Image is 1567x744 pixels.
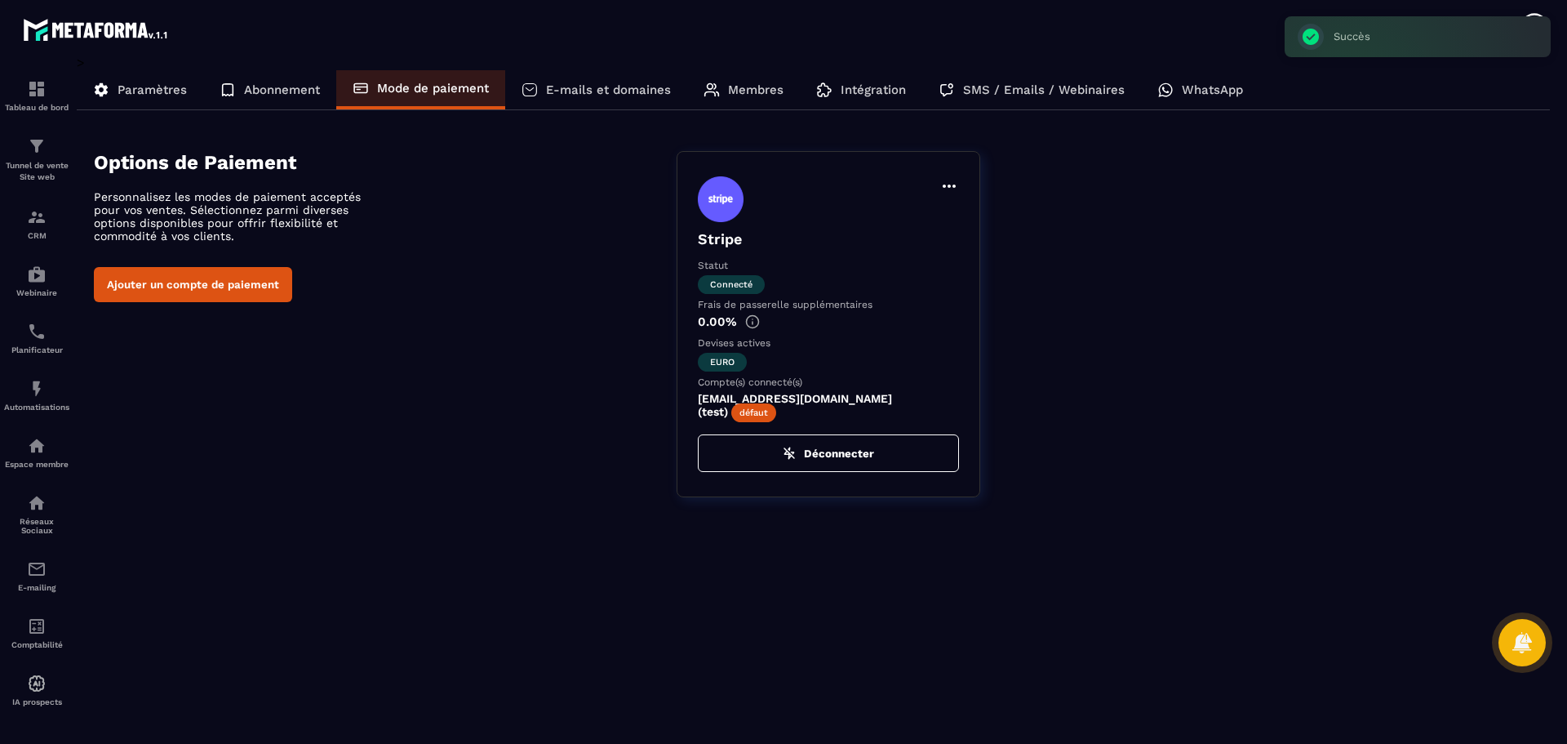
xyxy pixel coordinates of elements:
[698,176,744,222] img: stripe.9bed737a.svg
[27,79,47,99] img: formation
[27,559,47,579] img: email
[4,697,69,706] p: IA prospects
[244,82,320,97] p: Abonnement
[4,517,69,535] p: Réseaux Sociaux
[4,460,69,469] p: Espace membre
[698,376,959,388] p: Compte(s) connecté(s)
[963,82,1125,97] p: SMS / Emails / Webinaires
[27,674,47,693] img: automations
[698,434,959,472] button: Déconnecter
[4,288,69,297] p: Webinaire
[698,392,959,418] p: [EMAIL_ADDRESS][DOMAIN_NAME] (test)
[1182,82,1243,97] p: WhatsApp
[94,190,380,243] p: Personnalisez les modes de paiement acceptés pour vos ventes. Sélectionnez parmi diverses options...
[4,604,69,662] a: accountantaccountantComptabilité
[27,207,47,227] img: formation
[27,136,47,156] img: formation
[4,583,69,592] p: E-mailing
[4,367,69,424] a: automationsautomationsAutomatisations
[4,195,69,252] a: formationformationCRM
[4,231,69,240] p: CRM
[783,447,796,460] img: zap-off.84e09383.svg
[377,81,489,96] p: Mode de paiement
[698,230,959,247] p: Stripe
[4,67,69,124] a: formationformationTableau de bord
[4,403,69,412] p: Automatisations
[27,493,47,513] img: social-network
[118,82,187,97] p: Paramètres
[27,617,47,636] img: accountant
[94,267,292,302] button: Ajouter un compte de paiement
[27,265,47,284] img: automations
[4,160,69,183] p: Tunnel de vente Site web
[698,299,959,310] p: Frais de passerelle supplémentaires
[546,82,671,97] p: E-mails et domaines
[731,403,776,422] span: défaut
[77,55,1551,522] div: >
[4,103,69,112] p: Tableau de bord
[27,379,47,399] img: automations
[4,310,69,367] a: schedulerschedulerPlanificateur
[745,314,760,329] img: info-gr.5499bf25.svg
[698,260,959,271] p: Statut
[23,15,170,44] img: logo
[4,547,69,604] a: emailemailE-mailing
[4,124,69,195] a: formationformationTunnel de vente Site web
[698,337,959,349] p: Devises actives
[94,151,677,174] h4: Options de Paiement
[841,82,906,97] p: Intégration
[698,314,959,329] p: 0.00%
[4,640,69,649] p: Comptabilité
[27,436,47,456] img: automations
[4,252,69,310] a: automationsautomationsWebinaire
[4,481,69,547] a: social-networksocial-networkRéseaux Sociaux
[4,345,69,354] p: Planificateur
[27,322,47,341] img: scheduler
[728,82,783,97] p: Membres
[698,275,765,294] span: Connecté
[698,353,747,372] span: euro
[4,424,69,481] a: automationsautomationsEspace membre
